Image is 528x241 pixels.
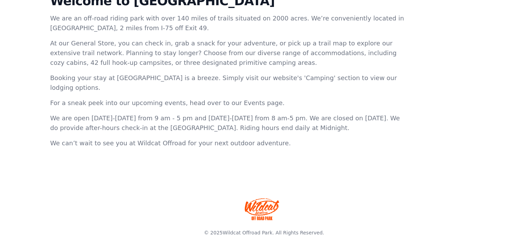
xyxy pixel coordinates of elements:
[50,38,406,68] p: At our General Store, you can check in, grab a snack for your adventure, or pick up a trail map t...
[204,230,324,235] span: © 2025 . All Rights Reserved.
[50,113,406,133] p: We are open [DATE]-[DATE] from 9 am - 5 pm and [DATE]-[DATE] from 8 am-5 pm. We are closed on [DA...
[245,198,279,220] img: Wildcat Offroad park
[50,138,406,148] p: We can’t wait to see you at Wildcat Offroad for your next outdoor adventure.
[223,230,272,235] a: Wildcat Offroad Park
[50,98,406,108] p: For a sneak peek into our upcoming events, head over to our Events page.
[50,14,406,33] p: We are an off-road riding park with over 140 miles of trails situated on 2000 acres. We’re conven...
[50,73,406,93] p: Booking your stay at [GEOGRAPHIC_DATA] is a breeze. Simply visit our website's 'Camping' section ...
